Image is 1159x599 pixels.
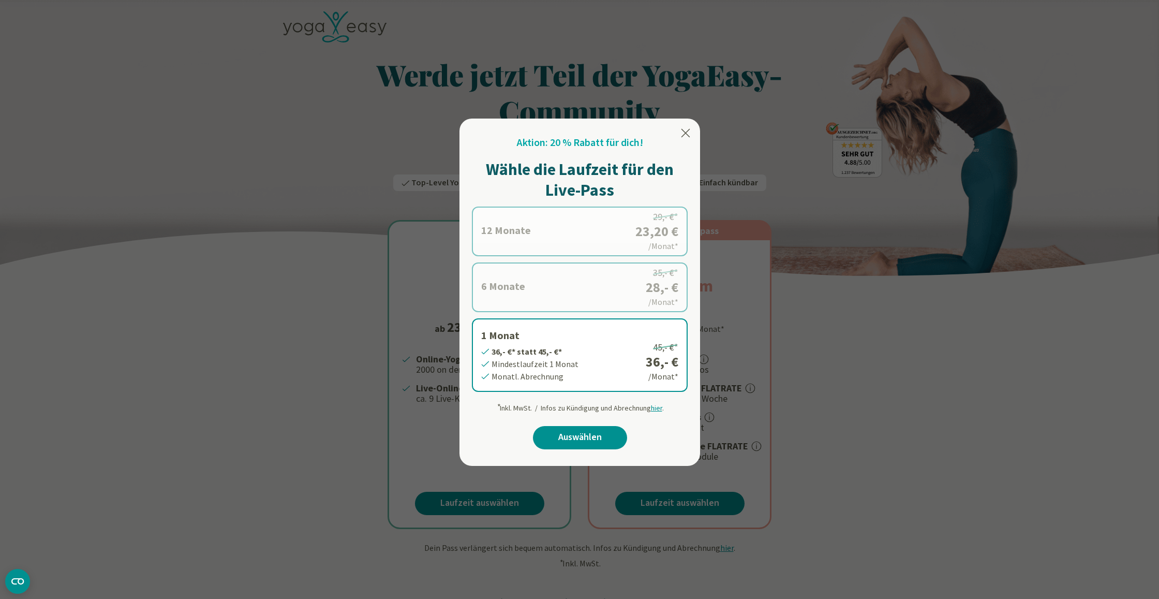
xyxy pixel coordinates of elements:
[5,569,30,594] button: CMP-Widget öffnen
[472,159,688,200] h1: Wähle die Laufzeit für den Live-Pass
[651,403,662,413] span: hier
[496,398,664,414] div: Inkl. MwSt. / Infos zu Kündigung und Abrechnung .
[517,135,643,151] h2: Aktion: 20 % Rabatt für dich!
[533,426,627,449] a: Auswählen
